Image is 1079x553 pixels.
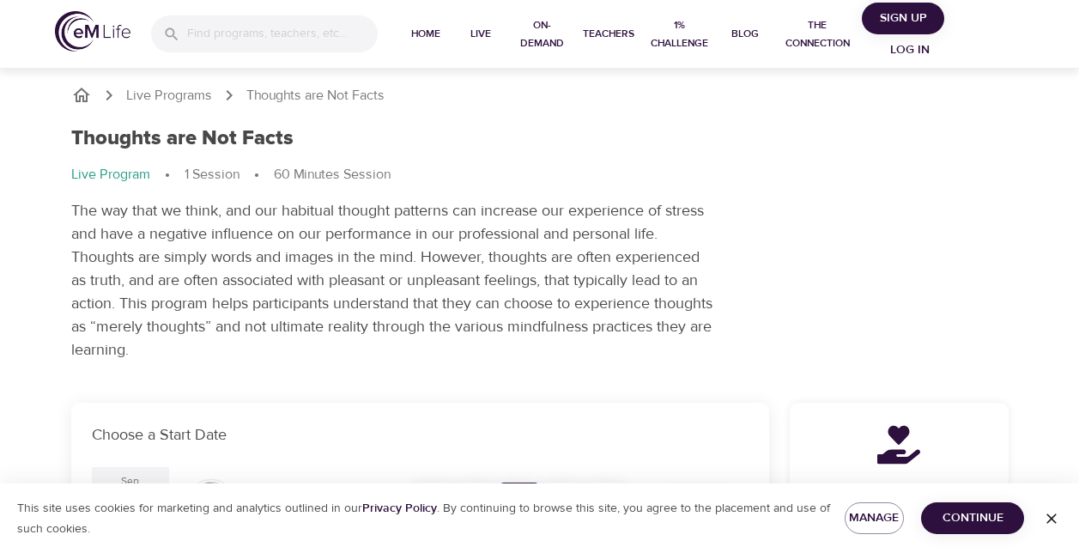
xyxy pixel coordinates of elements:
[921,502,1024,534] button: Continue
[362,501,437,516] a: Privacy Policy
[583,25,634,43] span: Teachers
[126,86,212,106] a: Live Programs
[869,34,951,66] button: Log in
[405,25,446,43] span: Home
[121,474,139,489] div: Sep
[858,507,891,529] span: Manage
[845,502,905,534] button: Manage
[543,483,581,520] div: Th
[71,85,1009,106] nav: breadcrumb
[92,423,749,447] p: Choose a Start Date
[71,199,715,362] p: The way that we think, and our habitual thought patterns can increase our experience of stress an...
[500,483,538,520] div: We
[458,483,495,520] div: Tu
[185,165,239,185] p: 1 Session
[274,165,391,185] p: 60 Minutes Session
[415,483,452,520] div: Mo
[55,11,130,52] img: logo
[515,16,569,52] span: On-Demand
[246,86,385,106] p: Thoughts are Not Facts
[935,507,1010,529] span: Continue
[648,16,712,52] span: 1% Challenge
[71,126,294,151] h1: Thoughts are Not Facts
[724,25,766,43] span: Blog
[71,165,1009,185] nav: breadcrumb
[869,8,937,29] span: Sign Up
[876,39,944,61] span: Log in
[460,25,501,43] span: Live
[586,483,624,520] div: Fr
[862,3,944,34] button: Sign Up
[187,15,378,52] input: Find programs, teachers, etc...
[71,165,150,185] p: Live Program
[779,16,855,52] span: The Connection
